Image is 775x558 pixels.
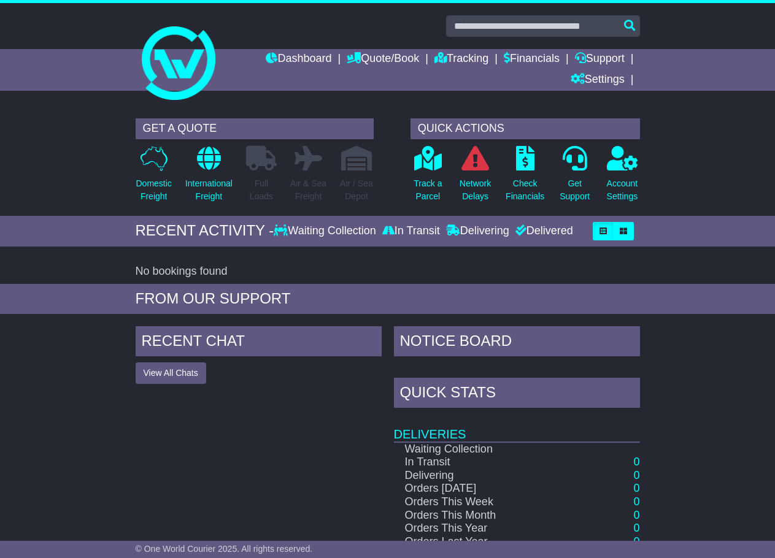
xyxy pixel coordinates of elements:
[394,411,640,442] td: Deliveries
[394,509,573,522] td: Orders This Month
[136,118,374,139] div: GET A QUOTE
[394,326,640,359] div: NOTICE BOARD
[274,224,379,238] div: Waiting Collection
[136,145,172,210] a: DomesticFreight
[340,177,373,203] p: Air / Sea Depot
[607,177,638,203] p: Account Settings
[633,535,639,548] a: 0
[633,456,639,468] a: 0
[575,49,625,70] a: Support
[512,224,573,238] div: Delivered
[290,177,326,203] p: Air & Sea Freight
[266,49,331,70] a: Dashboard
[633,509,639,521] a: 0
[394,456,573,469] td: In Transit
[606,145,639,210] a: AccountSettings
[394,522,573,535] td: Orders This Year
[136,265,640,278] div: No bookings found
[459,145,492,210] a: NetworkDelays
[136,177,172,203] p: Domestic Freight
[460,177,491,203] p: Network Delays
[413,145,442,210] a: Track aParcel
[633,495,639,508] a: 0
[504,49,560,70] a: Financials
[633,469,639,481] a: 0
[443,224,512,238] div: Delivering
[136,362,206,384] button: View All Chats
[560,177,590,203] p: Get Support
[633,482,639,494] a: 0
[394,535,573,549] td: Orders Last Year
[394,442,573,456] td: Waiting Collection
[394,378,640,411] div: Quick Stats
[394,482,573,495] td: Orders [DATE]
[136,544,313,554] span: © One World Courier 2025. All rights reserved.
[394,495,573,509] td: Orders This Week
[414,177,442,203] p: Track a Parcel
[633,522,639,534] a: 0
[411,118,640,139] div: QUICK ACTIONS
[506,177,544,203] p: Check Financials
[394,469,573,483] td: Delivering
[136,326,382,359] div: RECENT CHAT
[136,290,640,308] div: FROM OUR SUPPORT
[571,70,625,91] a: Settings
[185,145,233,210] a: InternationalFreight
[379,224,443,238] div: In Transit
[347,49,419,70] a: Quote/Book
[505,145,545,210] a: CheckFinancials
[246,177,277,203] p: Full Loads
[185,177,233,203] p: International Freight
[559,145,590,210] a: GetSupport
[434,49,488,70] a: Tracking
[136,222,274,240] div: RECENT ACTIVITY -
